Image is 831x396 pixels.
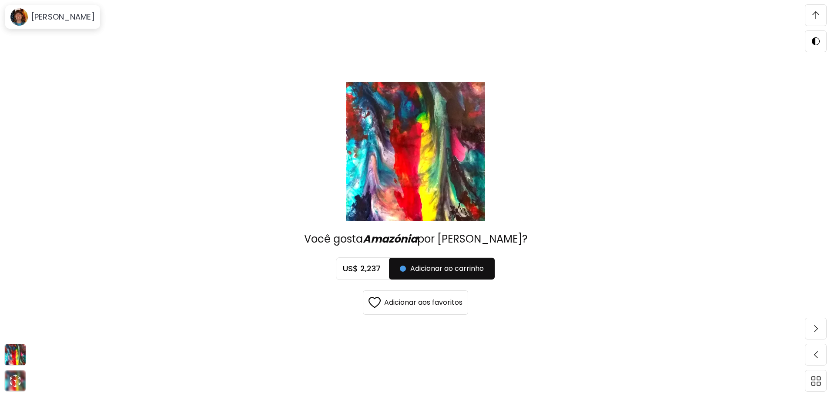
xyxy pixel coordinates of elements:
span: Adicionar ao carrinho [400,263,484,274]
h5: US$ 2,237 [336,263,389,274]
h6: [PERSON_NAME] [31,12,95,22]
div: animation [8,374,22,388]
button: Adicionar ao carrinho [389,258,495,280]
button: favoritesAdicionar aos favoritos [363,290,468,315]
img: primary [346,82,485,221]
h6: Adicionar aos favoritos [384,297,462,308]
span: Você gosta por [PERSON_NAME]? [304,232,527,246]
i: Amazónia [363,232,417,246]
